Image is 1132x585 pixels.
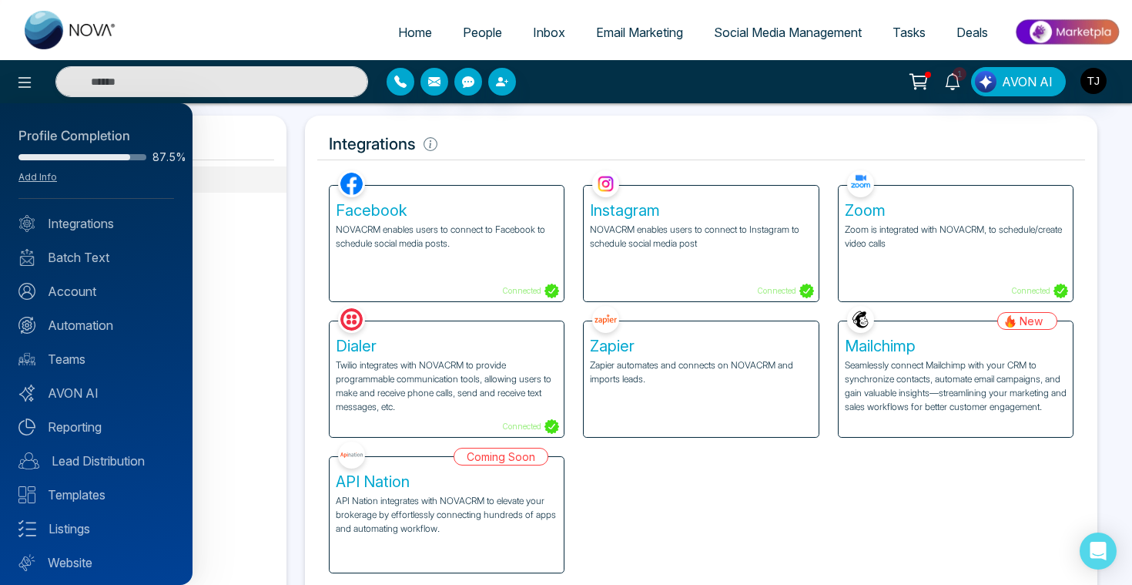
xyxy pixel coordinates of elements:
[18,418,174,436] a: Reporting
[18,554,35,571] img: Website.svg
[1080,533,1117,570] div: Open Intercom Messenger
[18,351,35,368] img: team.svg
[18,519,174,538] a: Listings
[18,248,174,267] a: Batch Text
[18,520,36,537] img: Listings.svg
[18,553,174,572] a: Website
[18,452,39,469] img: Lead-dist.svg
[18,384,174,402] a: AVON AI
[18,385,35,402] img: Avon-AI.svg
[18,452,174,470] a: Lead Distribution
[152,152,174,163] span: 87.5%
[18,486,35,503] img: Templates.svg
[18,419,35,435] img: Reporting.svg
[18,214,174,233] a: Integrations
[18,316,174,335] a: Automation
[18,350,174,368] a: Teams
[18,317,35,334] img: Automation.svg
[18,215,35,232] img: Integrated.svg
[18,126,174,146] div: Profile Completion
[18,283,35,300] img: Account.svg
[18,282,174,301] a: Account
[18,249,35,266] img: batch_text_white.png
[18,171,57,183] a: Add Info
[18,486,174,504] a: Templates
